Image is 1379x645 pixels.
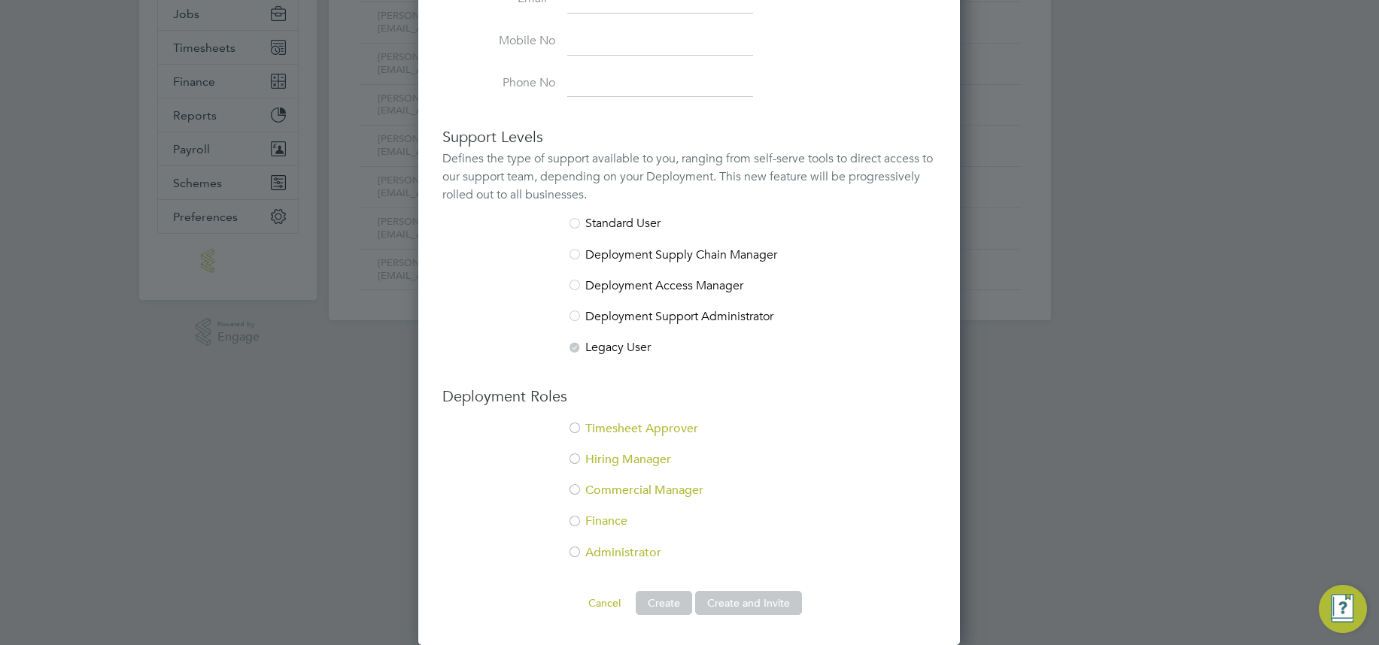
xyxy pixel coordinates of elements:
li: Commercial Manager [442,483,936,513]
button: Create [636,591,692,615]
button: Cancel [576,591,633,615]
h3: Support Levels [442,127,936,147]
li: Finance [442,513,936,544]
li: Deployment Support Administrator [442,309,936,340]
label: Mobile No [442,33,555,49]
li: Deployment Supply Chain Manager [442,247,936,278]
li: Legacy User [442,340,936,356]
div: Defines the type of support available to you, ranging from self-serve tools to direct access to o... [442,150,936,204]
button: Engage Resource Center [1319,585,1367,633]
label: Phone No [442,75,555,91]
li: Timesheet Approver [442,421,936,452]
li: Deployment Access Manager [442,278,936,309]
li: Standard User [442,216,936,247]
h3: Deployment Roles [442,386,936,406]
li: Administrator [442,545,936,576]
li: Hiring Manager [442,452,936,483]
button: Create and Invite [695,591,802,615]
